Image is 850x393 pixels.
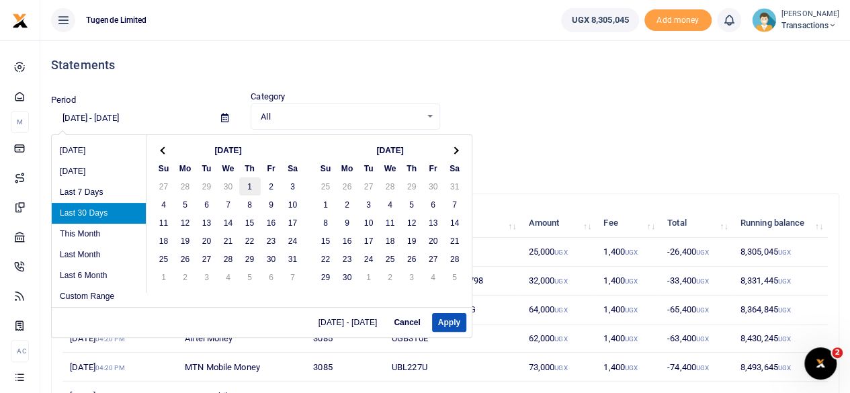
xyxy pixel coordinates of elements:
[401,214,423,232] td: 12
[660,296,733,324] td: -65,400
[51,107,210,130] input: select period
[423,159,444,177] th: Fr
[401,250,423,268] td: 26
[218,195,239,214] td: 7
[561,8,638,32] a: UGX 8,305,045
[444,214,466,232] td: 14
[696,364,709,372] small: UGX
[315,177,337,195] td: 25
[11,340,29,362] li: Ac
[380,250,401,268] td: 25
[282,232,304,250] td: 24
[12,15,28,25] a: logo-small logo-large logo-large
[521,267,596,296] td: 32,000
[778,335,791,343] small: UGX
[239,195,261,214] td: 8
[218,214,239,232] td: 14
[153,195,175,214] td: 4
[778,306,791,314] small: UGX
[52,224,146,245] li: This Month
[358,159,380,177] th: Tu
[781,9,839,20] small: [PERSON_NAME]
[804,347,837,380] iframe: Intercom live chat
[306,324,384,353] td: 3085
[261,214,282,232] td: 16
[596,209,660,238] th: Fee: activate to sort column ascending
[696,306,709,314] small: UGX
[423,214,444,232] td: 13
[261,195,282,214] td: 9
[95,364,125,372] small: 04:20 PM
[554,277,567,285] small: UGX
[571,13,628,27] span: UGX 8,305,045
[153,268,175,286] td: 1
[444,250,466,268] td: 28
[732,296,828,324] td: 8,364,845
[444,232,466,250] td: 21
[52,203,146,224] li: Last 30 Days
[315,195,337,214] td: 1
[596,353,660,382] td: 1,400
[380,159,401,177] th: We
[218,268,239,286] td: 4
[554,306,567,314] small: UGX
[175,195,196,214] td: 5
[337,250,358,268] td: 23
[218,177,239,195] td: 30
[282,159,304,177] th: Sa
[660,324,733,353] td: -63,400
[596,296,660,324] td: 1,400
[625,306,638,314] small: UGX
[401,177,423,195] td: 29
[315,159,337,177] th: Su
[521,296,596,324] td: 64,000
[732,353,828,382] td: 8,493,645
[660,353,733,382] td: -74,400
[358,268,380,286] td: 1
[696,277,709,285] small: UGX
[196,214,218,232] td: 13
[423,250,444,268] td: 27
[218,250,239,268] td: 28
[282,250,304,268] td: 31
[261,159,282,177] th: Fr
[732,209,828,238] th: Running balance: activate to sort column ascending
[239,268,261,286] td: 5
[196,232,218,250] td: 20
[11,111,29,133] li: M
[306,353,384,382] td: 3085
[175,250,196,268] td: 26
[625,364,638,372] small: UGX
[444,159,466,177] th: Sa
[660,267,733,296] td: -33,400
[644,9,712,32] span: Add money
[358,195,380,214] td: 3
[388,313,426,332] button: Cancel
[62,324,177,353] td: [DATE]
[196,159,218,177] th: Tu
[401,232,423,250] td: 19
[596,238,660,267] td: 1,400
[239,214,261,232] td: 15
[261,110,420,124] span: All
[380,214,401,232] td: 11
[625,335,638,343] small: UGX
[81,14,153,26] span: Tugende Limited
[282,268,304,286] td: 7
[358,232,380,250] td: 17
[596,267,660,296] td: 1,400
[696,335,709,343] small: UGX
[218,232,239,250] td: 21
[384,324,521,353] td: UGB310E
[282,195,304,214] td: 10
[380,195,401,214] td: 4
[781,19,839,32] span: Transactions
[239,232,261,250] td: 22
[52,265,146,286] li: Last 6 Month
[660,238,733,267] td: -26,400
[752,8,839,32] a: profile-user [PERSON_NAME] Transactions
[153,159,175,177] th: Su
[261,177,282,195] td: 2
[196,177,218,195] td: 29
[337,214,358,232] td: 9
